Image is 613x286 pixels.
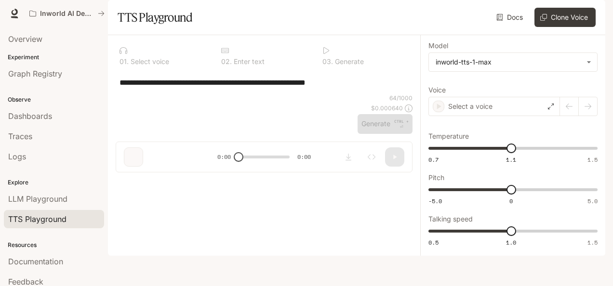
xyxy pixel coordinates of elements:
button: Clone Voice [534,8,596,27]
div: inworld-tts-1-max [429,53,597,71]
span: 5.0 [587,197,598,205]
span: 0.7 [428,156,439,164]
p: Enter text [232,58,265,65]
p: 0 2 . [221,58,232,65]
span: 0.5 [428,238,439,247]
p: 64 / 1000 [389,94,413,102]
p: Talking speed [428,216,473,222]
span: 1.5 [587,156,598,164]
button: All workspaces [25,4,109,23]
p: Voice [428,87,446,93]
p: Temperature [428,133,469,140]
p: 0 1 . [120,58,129,65]
span: 0 [509,197,513,205]
h1: TTS Playground [118,8,192,27]
p: Inworld AI Demos [40,10,94,18]
p: Select a voice [448,102,493,111]
p: Model [428,42,448,49]
span: 1.1 [506,156,516,164]
span: -5.0 [428,197,442,205]
a: Docs [494,8,527,27]
span: 1.0 [506,238,516,247]
p: Pitch [428,174,444,181]
p: 0 3 . [322,58,333,65]
span: 1.5 [587,238,598,247]
p: Select voice [129,58,169,65]
p: Generate [333,58,364,65]
p: $ 0.000640 [371,104,403,112]
div: inworld-tts-1-max [436,57,582,67]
